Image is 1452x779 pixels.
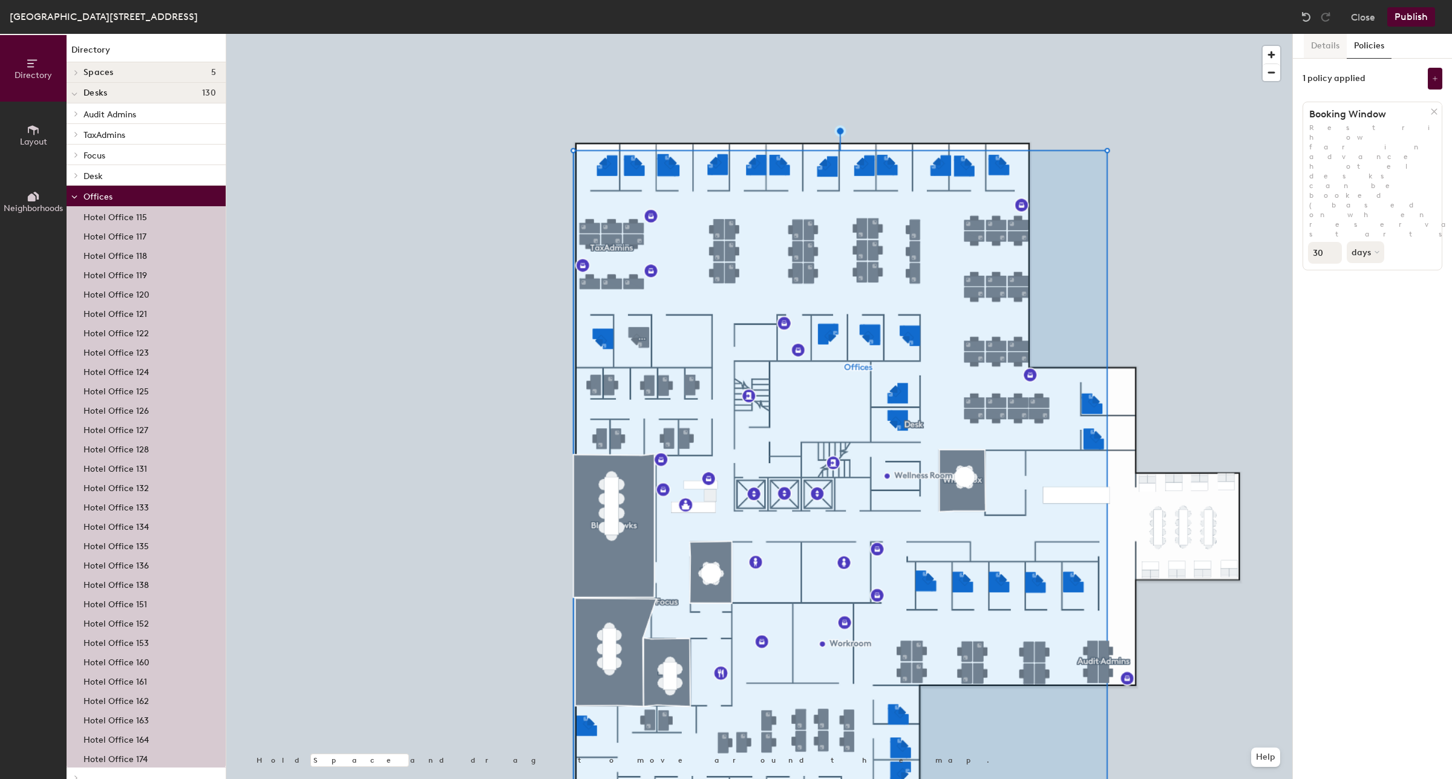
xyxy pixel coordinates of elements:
[83,171,103,181] span: Desk
[1303,108,1431,120] h1: Booking Window
[1347,241,1384,263] button: days
[4,203,63,213] span: Neighborhoods
[1387,7,1435,27] button: Publish
[83,267,147,281] p: Hotel Office 119
[83,383,149,397] p: Hotel Office 125
[83,228,146,242] p: Hotel Office 117
[83,499,149,513] p: Hotel Office 133
[10,9,198,24] div: [GEOGRAPHIC_DATA][STREET_ADDRESS]
[83,247,147,261] p: Hotel Office 118
[83,634,149,648] p: Hotel Office 153
[15,70,52,80] span: Directory
[83,673,147,687] p: Hotel Office 161
[83,712,149,726] p: Hotel Office 163
[83,402,149,416] p: Hotel Office 126
[83,209,147,223] p: Hotel Office 115
[83,751,148,764] p: Hotel Office 174
[83,596,147,610] p: Hotel Office 151
[83,693,149,706] p: Hotel Office 162
[83,109,136,120] span: Audit Admins
[83,441,149,455] p: Hotel Office 128
[1303,123,1442,239] p: Restrict how far in advance hotel desks can be booked (based on when reservation starts).
[83,88,107,98] span: Desks
[83,344,149,358] p: Hotel Office 123
[1304,34,1347,59] button: Details
[83,557,149,571] p: Hotel Office 136
[83,518,149,532] p: Hotel Office 134
[83,422,148,435] p: Hotel Office 127
[83,192,113,202] span: Offices
[83,151,105,161] span: Focus
[83,615,149,629] p: Hotel Office 152
[83,731,149,745] p: Hotel Office 164
[83,460,147,474] p: Hotel Office 131
[202,88,216,98] span: 130
[83,363,149,377] p: Hotel Office 124
[83,654,149,668] p: Hotel Office 160
[1251,748,1280,767] button: Help
[1303,74,1365,83] div: 1 policy applied
[211,68,216,77] span: 5
[83,325,149,339] p: Hotel Office 122
[83,286,149,300] p: Hotel Office 120
[1347,34,1391,59] button: Policies
[67,44,226,62] h1: Directory
[83,576,149,590] p: Hotel Office 138
[83,130,125,140] span: TaxAdmins
[1320,11,1332,23] img: Redo
[1351,7,1375,27] button: Close
[83,538,149,552] p: Hotel Office 135
[83,68,114,77] span: Spaces
[83,305,147,319] p: Hotel Office 121
[83,480,149,494] p: Hotel Office 132
[1300,11,1312,23] img: Undo
[20,137,47,147] span: Layout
